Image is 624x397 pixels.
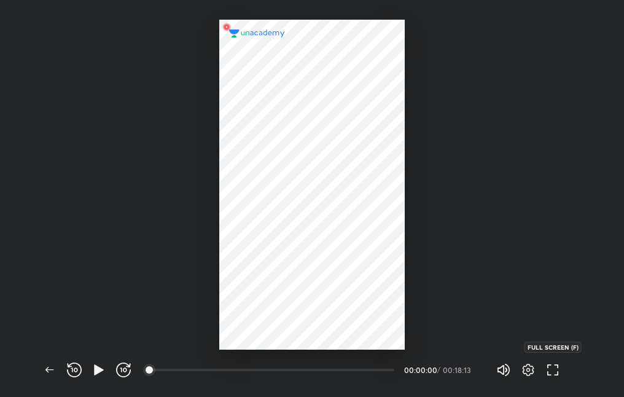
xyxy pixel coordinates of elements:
div: 00:18:13 [443,366,477,374]
div: / [437,366,440,374]
div: 00:00:00 [404,366,435,374]
img: logo.2a7e12a2.svg [229,29,285,37]
img: wMgqJGBwKWe8AAAAABJRU5ErkJggg== [219,20,234,34]
div: FULL SCREEN (F) [525,342,582,353]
